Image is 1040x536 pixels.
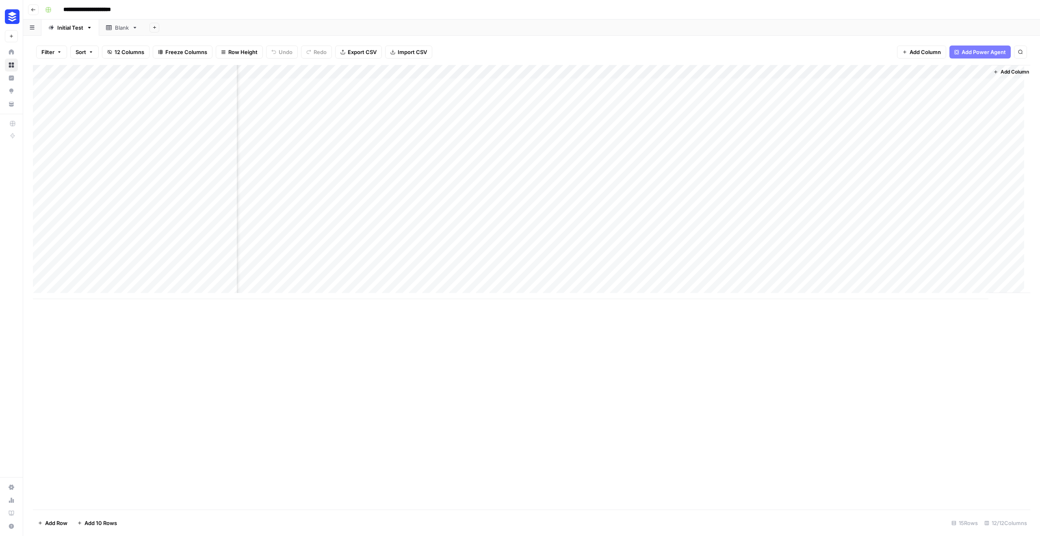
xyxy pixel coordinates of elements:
a: Browse [5,59,18,72]
span: Add Row [45,519,67,527]
button: Help + Support [5,520,18,533]
div: 15 Rows [948,516,981,529]
div: Initial Test [57,24,83,32]
a: Usage [5,494,18,507]
a: Learning Hub [5,507,18,520]
span: Undo [279,48,292,56]
span: Redo [314,48,327,56]
span: Sort [76,48,86,56]
button: Add Row [33,516,72,529]
button: Workspace: Buffer [5,7,18,27]
button: Import CSV [385,46,432,59]
span: Add Column [1001,68,1029,76]
a: Home [5,46,18,59]
button: Filter [36,46,67,59]
button: Row Height [216,46,263,59]
a: Blank [99,20,145,36]
img: Buffer Logo [5,9,19,24]
button: Add Power Agent [949,46,1011,59]
span: Filter [41,48,54,56]
span: Row Height [228,48,258,56]
a: Your Data [5,98,18,111]
button: Undo [266,46,298,59]
span: Add Column [910,48,941,56]
button: Add 10 Rows [72,516,122,529]
div: 12/12 Columns [981,516,1030,529]
div: Blank [115,24,129,32]
span: Export CSV [348,48,377,56]
span: Add Power Agent [962,48,1006,56]
button: Redo [301,46,332,59]
a: Initial Test [41,20,99,36]
a: Settings [5,481,18,494]
span: Add 10 Rows [84,519,117,527]
button: 12 Columns [102,46,149,59]
button: Add Column [990,67,1032,77]
span: Freeze Columns [165,48,207,56]
span: Import CSV [398,48,427,56]
button: Freeze Columns [153,46,212,59]
a: Opportunities [5,85,18,98]
button: Export CSV [335,46,382,59]
a: Insights [5,72,18,85]
span: 12 Columns [115,48,144,56]
button: Add Column [897,46,946,59]
button: Sort [70,46,99,59]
